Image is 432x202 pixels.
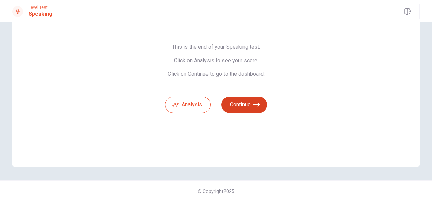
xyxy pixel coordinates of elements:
h1: Speaking [29,10,52,18]
span: © Copyright 2025 [198,189,234,194]
span: This is the end of your Speaking test. Click on Analysis to see your score. Click on Continue to ... [165,44,267,78]
button: Continue [221,97,267,113]
span: Level Test [29,5,52,10]
button: Analysis [165,97,211,113]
